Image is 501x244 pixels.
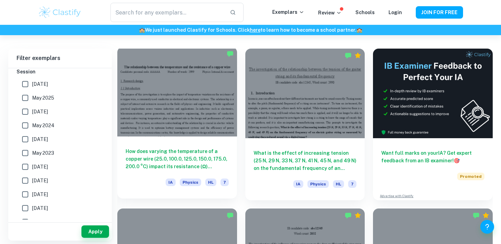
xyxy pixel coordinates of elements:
div: Premium [482,212,489,219]
img: Marked [227,212,234,219]
span: [DATE] [32,108,48,115]
button: JOIN FOR FREE [416,6,463,19]
img: Marked [345,212,352,219]
a: Advertise with Clastify [380,194,413,199]
span: [DATE] [32,177,48,184]
a: Login [389,10,402,15]
h6: How does varying the temperature of a copper wire (25.0, 100.0, 125.0, 150.0, 175.0, 200.0 °C) im... [126,148,229,170]
span: May 2023 [32,149,54,157]
span: [DATE] [32,163,48,171]
div: Premium [354,52,361,59]
h6: Want full marks on your IA ? Get expert feedback from an IB examiner! [381,149,484,164]
a: Schools [355,10,375,15]
span: IA [166,179,176,186]
img: Clastify logo [38,6,82,19]
span: HL [333,180,344,188]
h6: Session [17,68,104,75]
span: 7 [348,180,356,188]
span: Promoted [457,173,484,180]
span: 🏫 [356,27,362,33]
img: Thumbnail [373,49,493,138]
img: Marked [345,52,352,59]
a: Want full marks on yourIA? Get expert feedback from an IB examiner!PromotedAdvertise with Clastify [373,49,493,200]
button: Apply [81,225,109,238]
span: 🎯 [454,158,460,163]
p: Review [318,9,342,17]
h6: Filter exemplars [8,49,112,68]
img: Marked [473,212,480,219]
div: Premium [354,212,361,219]
span: [DATE] [32,80,48,88]
span: [DATE] [32,204,48,212]
span: HL [205,179,216,186]
h6: What is the effect of increasing tension (25 N, 29 N, 33 N, 37 N, 41 N, 45 N, and 49 N) on the fu... [254,149,357,172]
a: here [250,27,261,33]
h6: We just launched Clastify for Schools. Click to learn how to become a school partner. [1,26,500,34]
input: Search for any exemplars... [110,3,224,22]
p: Exemplars [272,8,304,16]
button: Help and Feedback [480,220,494,234]
span: IA [293,180,303,188]
img: Marked [227,50,234,57]
span: 🏫 [139,27,145,33]
span: May 2024 [32,122,55,129]
span: [DATE] [32,191,48,198]
span: 7 [220,179,229,186]
span: May 2025 [32,94,54,102]
span: [DATE] [32,135,48,143]
span: Other [32,218,45,226]
a: What is the effect of increasing tension (25 N, 29 N, 33 N, 37 N, 41 N, 45 N, and 49 N) on the fu... [245,49,365,200]
span: Physics [307,180,329,188]
span: Physics [180,179,201,186]
a: How does varying the temperature of a copper wire (25.0, 100.0, 125.0, 150.0, 175.0, 200.0 °C) im... [117,49,237,200]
